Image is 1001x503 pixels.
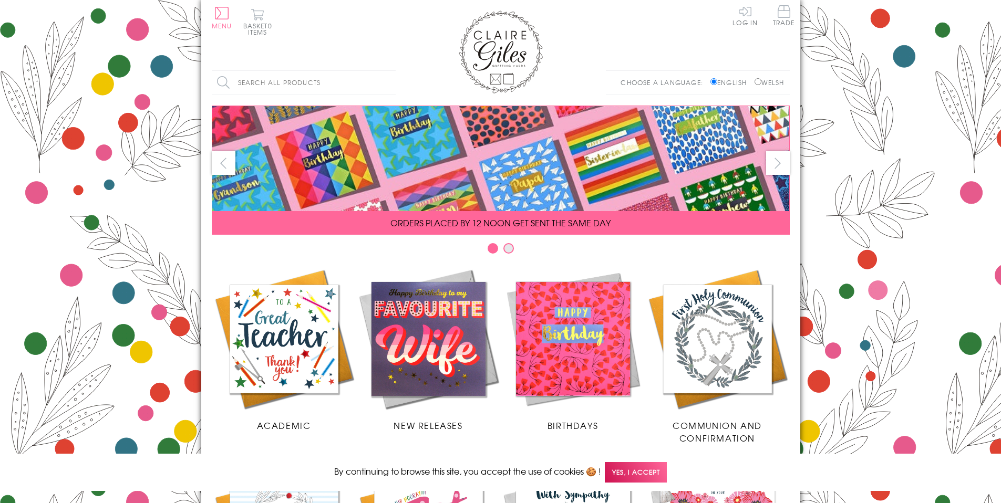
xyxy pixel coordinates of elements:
[385,71,396,95] input: Search
[501,267,645,432] a: Birthdays
[212,7,232,29] button: Menu
[212,71,396,95] input: Search all products
[755,78,785,87] label: Welsh
[459,11,543,93] img: Claire Giles Greetings Cards
[503,243,514,254] button: Carousel Page 2
[488,243,498,254] button: Carousel Page 1 (Current Slide)
[605,462,667,483] span: Yes, I accept
[645,267,790,444] a: Communion and Confirmation
[755,78,761,85] input: Welsh
[243,8,272,35] button: Basket0 items
[621,78,708,87] p: Choose a language:
[212,151,235,175] button: prev
[248,21,272,37] span: 0 items
[212,267,356,432] a: Academic
[212,243,790,259] div: Carousel Pagination
[732,5,758,26] a: Log In
[773,5,795,26] span: Trade
[710,78,752,87] label: English
[773,5,795,28] a: Trade
[390,216,611,229] span: ORDERS PLACED BY 12 NOON GET SENT THE SAME DAY
[548,419,598,432] span: Birthdays
[212,21,232,30] span: Menu
[356,267,501,432] a: New Releases
[766,151,790,175] button: next
[673,419,762,444] span: Communion and Confirmation
[257,419,311,432] span: Academic
[710,78,717,85] input: English
[394,419,462,432] span: New Releases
